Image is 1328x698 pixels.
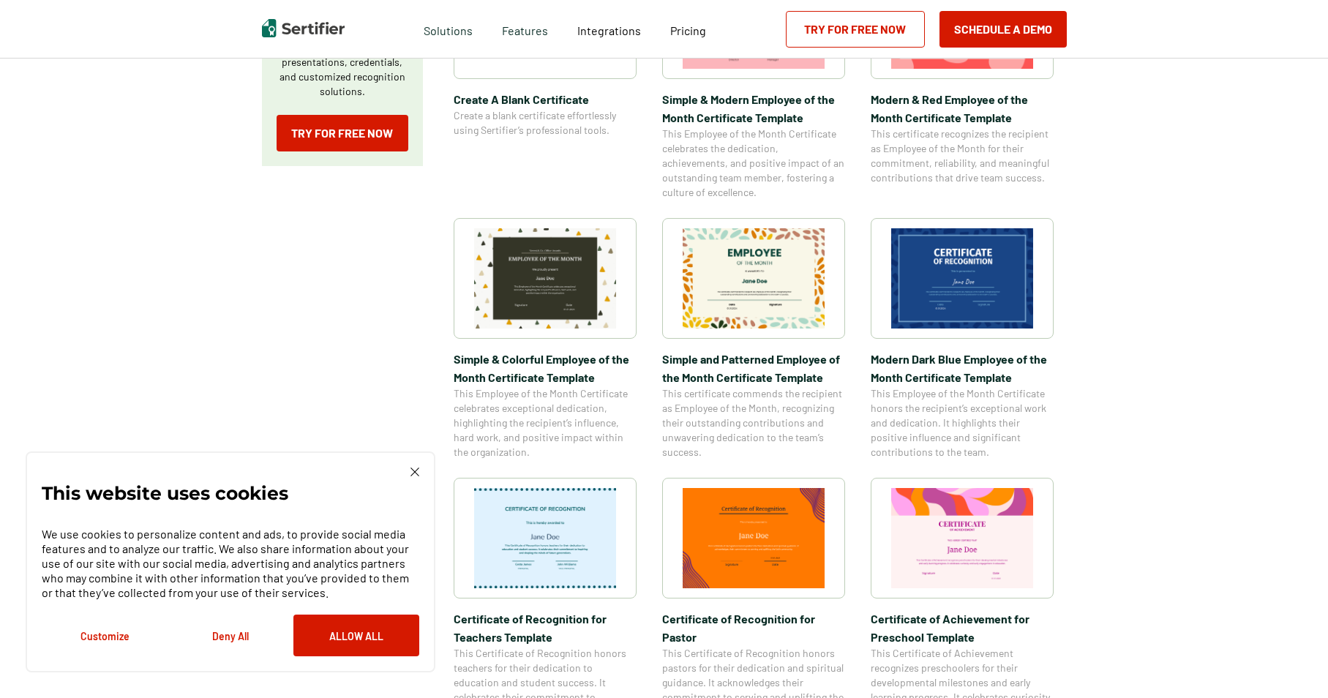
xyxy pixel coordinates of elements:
[42,527,419,600] p: We use cookies to personalize content and ads, to provide social media features and to analyze ou...
[662,90,845,127] span: Simple & Modern Employee of the Month Certificate Template
[577,23,641,37] span: Integrations
[683,488,825,588] img: Certificate of Recognition for Pastor
[891,488,1033,588] img: Certificate of Achievement for Preschool Template
[277,115,408,151] a: Try for Free Now
[454,609,637,646] span: Certificate of Recognition for Teachers Template
[891,228,1033,329] img: Modern Dark Blue Employee of the Month Certificate Template
[871,127,1054,185] span: This certificate recognizes the recipient as Employee of the Month for their commitment, reliabil...
[871,90,1054,127] span: Modern & Red Employee of the Month Certificate Template
[454,386,637,459] span: This Employee of the Month Certificate celebrates exceptional dedication, highlighting the recipi...
[474,488,616,588] img: Certificate of Recognition for Teachers Template
[293,615,419,656] button: Allow All
[662,609,845,646] span: Certificate of Recognition for Pastor
[454,108,637,138] span: Create a blank certificate effortlessly using Sertifier’s professional tools.
[871,609,1054,646] span: Certificate of Achievement for Preschool Template
[939,11,1067,48] button: Schedule a Demo
[502,20,548,38] span: Features
[410,468,419,476] img: Cookie Popup Close
[683,228,825,329] img: Simple and Patterned Employee of the Month Certificate Template
[662,386,845,459] span: This certificate commends the recipient as Employee of the Month, recognizing their outstanding c...
[262,19,345,37] img: Sertifier | Digital Credentialing Platform
[871,218,1054,459] a: Modern Dark Blue Employee of the Month Certificate TemplateModern Dark Blue Employee of the Month...
[786,11,925,48] a: Try for Free Now
[454,218,637,459] a: Simple & Colorful Employee of the Month Certificate TemplateSimple & Colorful Employee of the Mon...
[662,350,845,386] span: Simple and Patterned Employee of the Month Certificate Template
[474,228,616,329] img: Simple & Colorful Employee of the Month Certificate Template
[42,486,288,500] p: This website uses cookies
[662,218,845,459] a: Simple and Patterned Employee of the Month Certificate TemplateSimple and Patterned Employee of t...
[871,350,1054,386] span: Modern Dark Blue Employee of the Month Certificate Template
[42,615,168,656] button: Customize
[168,615,293,656] button: Deny All
[670,23,706,37] span: Pricing
[424,20,473,38] span: Solutions
[662,127,845,200] span: This Employee of the Month Certificate celebrates the dedication, achievements, and positive impa...
[454,350,637,386] span: Simple & Colorful Employee of the Month Certificate Template
[454,90,637,108] span: Create A Blank Certificate
[577,20,641,38] a: Integrations
[277,26,408,99] p: Create a blank certificate with Sertifier for professional presentations, credentials, and custom...
[670,20,706,38] a: Pricing
[871,386,1054,459] span: This Employee of the Month Certificate honors the recipient’s exceptional work and dedication. It...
